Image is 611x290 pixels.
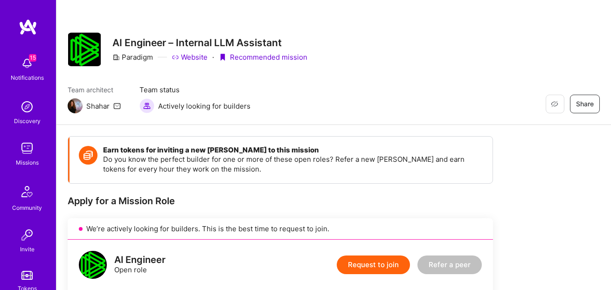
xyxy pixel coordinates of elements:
[417,255,482,274] button: Refer a peer
[114,255,166,265] div: AI Engineer
[18,54,36,73] img: bell
[112,37,307,48] h3: AI Engineer – Internal LLM Assistant
[68,218,493,240] div: We’re actively looking for builders. This is the best time to request to join.
[112,54,120,61] i: icon CompanyGray
[79,146,97,165] img: Token icon
[18,97,36,116] img: discovery
[11,73,44,83] div: Notifications
[21,271,33,280] img: tokens
[14,116,41,126] div: Discovery
[570,95,600,113] button: Share
[576,99,594,109] span: Share
[68,195,493,207] div: Apply for a Mission Role
[19,19,37,35] img: logo
[29,54,36,62] span: 15
[16,158,39,167] div: Missions
[337,255,410,274] button: Request to join
[68,33,101,66] img: Company Logo
[158,101,250,111] span: Actively looking for builders
[12,203,42,213] div: Community
[79,251,107,279] img: logo
[551,100,558,108] i: icon EyeClosed
[139,85,250,95] span: Team status
[20,244,35,254] div: Invite
[103,146,483,154] h4: Earn tokens for inviting a new [PERSON_NAME] to this mission
[114,255,166,275] div: Open role
[103,154,483,174] p: Do you know the perfect builder for one or more of these open roles? Refer a new [PERSON_NAME] an...
[16,180,38,203] img: Community
[18,139,36,158] img: teamwork
[172,52,208,62] a: Website
[86,101,110,111] div: Shahar
[219,52,307,62] div: Recommended mission
[68,98,83,113] img: Team Architect
[112,52,153,62] div: Paradigm
[139,98,154,113] img: Actively looking for builders
[219,54,226,61] i: icon PurpleRibbon
[113,102,121,110] i: icon Mail
[18,226,36,244] img: Invite
[68,85,121,95] span: Team architect
[212,52,214,62] div: ·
